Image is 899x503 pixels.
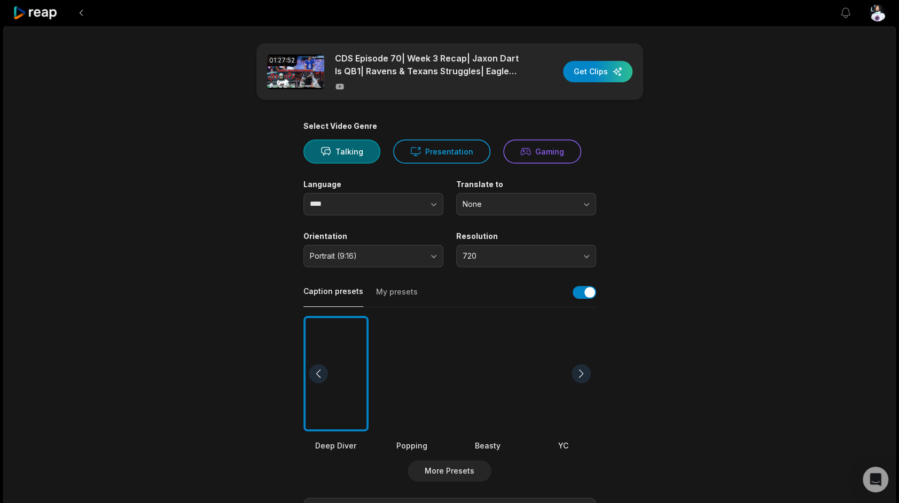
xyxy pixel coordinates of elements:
[303,140,380,164] button: Talking
[393,140,490,164] button: Presentation
[376,287,418,307] button: My presets
[463,199,575,209] span: None
[531,440,596,451] div: YC
[267,55,297,66] div: 01:27:52
[379,440,444,451] div: Popping
[503,140,581,164] button: Gaming
[863,467,888,492] div: Open Intercom Messenger
[335,52,519,78] p: CDS Episode 70| Week 3 Recap| Jaxon Dart Is QB1| Ravens & Texans Struggles| Eagles Team To Beat?|
[455,440,520,451] div: Beasty
[456,193,596,215] button: None
[303,440,369,451] div: Deep Diver
[303,121,596,131] div: Select Video Genre
[563,61,632,82] button: Get Clips
[303,231,443,241] label: Orientation
[463,251,575,261] span: 720
[303,180,443,189] label: Language
[303,245,443,267] button: Portrait (9:16)
[456,180,596,189] label: Translate to
[456,245,596,267] button: 720
[456,231,596,241] label: Resolution
[303,286,363,307] button: Caption presets
[310,251,422,261] span: Portrait (9:16)
[408,460,491,482] button: More Presets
